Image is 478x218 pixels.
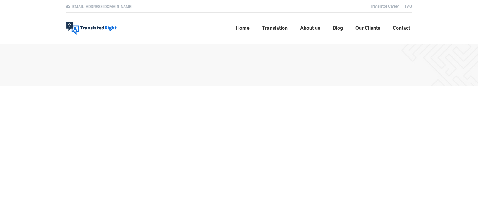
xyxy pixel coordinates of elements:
[391,18,412,38] a: Contact
[72,4,132,9] a: [EMAIL_ADDRESS][DOMAIN_NAME]
[370,4,399,8] a: Translator Career
[355,25,380,31] span: Our Clients
[262,25,288,31] span: Translation
[300,25,320,31] span: About us
[234,18,251,38] a: Home
[298,18,322,38] a: About us
[354,18,382,38] a: Our Clients
[333,25,343,31] span: Blog
[393,25,410,31] span: Contact
[405,4,412,8] a: FAQ
[66,22,117,35] img: Translated Right
[331,18,345,38] a: Blog
[236,25,250,31] span: Home
[260,18,289,38] a: Translation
